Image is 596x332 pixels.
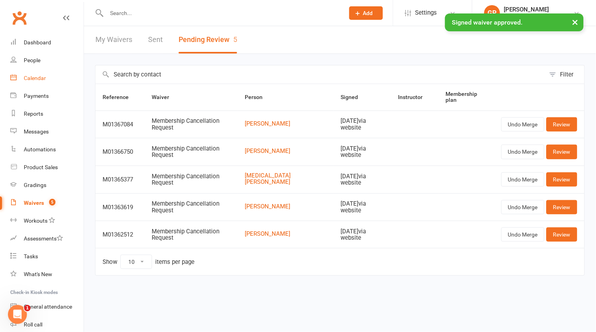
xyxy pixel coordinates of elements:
[103,149,137,155] div: M01366750
[152,145,230,158] div: Membership Cancellation Request
[24,305,30,311] span: 1
[24,57,40,63] div: People
[10,123,84,141] a: Messages
[10,212,84,230] a: Workouts
[245,92,271,102] button: Person
[546,227,577,242] a: Review
[484,5,500,21] div: GP
[24,164,58,170] div: Product Sales
[546,145,577,159] a: Review
[104,8,339,19] input: Search...
[95,65,545,84] input: Search by contact
[245,203,327,210] a: [PERSON_NAME]
[49,199,55,206] span: 5
[10,52,84,69] a: People
[10,8,29,28] a: Clubworx
[24,200,44,206] div: Waivers
[24,182,46,188] div: Gradings
[10,298,84,316] a: General attendance kiosk mode
[24,146,56,153] div: Automations
[504,13,574,20] div: Krav Maga Defence Institute
[10,248,84,265] a: Tasks
[341,200,384,214] div: [DATE] via website
[152,228,230,241] div: Membership Cancellation Request
[245,148,327,155] a: [PERSON_NAME]
[24,93,49,99] div: Payments
[10,105,84,123] a: Reports
[10,69,84,87] a: Calendar
[10,176,84,194] a: Gradings
[10,265,84,283] a: What's New
[8,305,27,324] iframe: Intercom live chat
[24,111,43,117] div: Reports
[24,75,46,81] div: Calendar
[398,92,432,102] button: Instructor
[501,172,545,187] button: Undo Merge
[501,227,545,242] button: Undo Merge
[95,26,132,53] a: My Waivers
[179,26,237,53] button: Pending Review5
[439,84,494,111] th: Membership plan
[10,87,84,105] a: Payments
[341,92,367,102] button: Signed
[568,13,583,31] button: ×
[245,94,271,100] span: Person
[103,92,137,102] button: Reference
[10,158,84,176] a: Product Sales
[24,218,48,224] div: Workouts
[10,194,84,212] a: Waivers 5
[245,231,327,237] a: [PERSON_NAME]
[341,228,384,241] div: [DATE] via website
[24,235,63,242] div: Assessments
[546,172,577,187] a: Review
[245,120,327,127] a: [PERSON_NAME]
[245,172,327,185] a: [MEDICAL_DATA][PERSON_NAME]
[24,128,49,135] div: Messages
[152,118,230,131] div: Membership Cancellation Request
[152,92,178,102] button: Waiver
[341,118,384,131] div: [DATE] via website
[546,200,577,214] a: Review
[24,303,72,310] div: General attendance
[152,173,230,186] div: Membership Cancellation Request
[152,94,178,100] span: Waiver
[501,200,545,214] button: Undo Merge
[148,26,163,53] a: Sent
[545,65,585,84] button: Filter
[155,259,194,265] div: items per page
[398,94,432,100] span: Instructor
[445,13,584,31] div: Signed waiver approved.
[341,145,384,158] div: [DATE] via website
[103,121,137,128] div: M01367084
[10,230,84,248] a: Assessments
[10,34,84,52] a: Dashboard
[349,6,383,20] button: Add
[152,200,230,214] div: Membership Cancellation Request
[341,173,384,186] div: [DATE] via website
[233,35,237,44] span: 5
[363,10,373,16] span: Add
[24,39,51,46] div: Dashboard
[10,141,84,158] a: Automations
[103,94,137,100] span: Reference
[103,255,194,269] div: Show
[415,4,437,22] span: Settings
[560,70,574,79] div: Filter
[24,321,42,328] div: Roll call
[103,176,137,183] div: M01365377
[546,117,577,132] a: Review
[501,145,545,159] button: Undo Merge
[103,204,137,211] div: M01363619
[24,271,52,277] div: What's New
[501,117,545,132] button: Undo Merge
[103,231,137,238] div: M01362512
[504,6,574,13] div: [PERSON_NAME]
[341,94,367,100] span: Signed
[24,253,38,259] div: Tasks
